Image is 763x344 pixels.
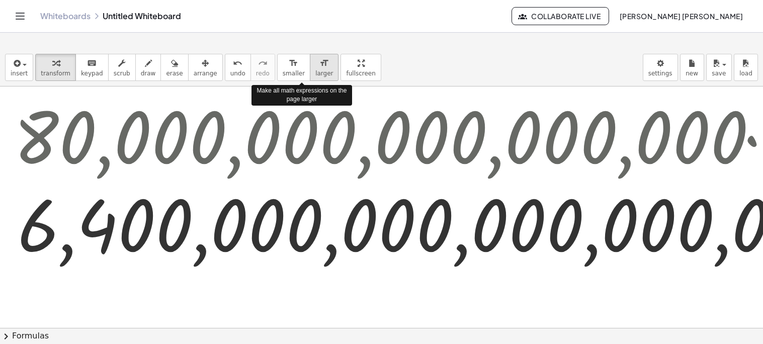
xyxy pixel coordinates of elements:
[310,54,338,81] button: format_sizelarger
[277,54,310,81] button: format_sizesmaller
[289,57,298,69] i: format_size
[114,70,130,77] span: scrub
[341,54,381,81] button: fullscreen
[12,8,28,24] button: Toggle navigation
[734,54,758,81] button: load
[512,7,609,25] button: Collaborate Live
[250,54,275,81] button: redoredo
[251,85,352,105] div: Make all math expressions on the page larger
[225,54,251,81] button: undoundo
[11,70,28,77] span: insert
[346,70,375,77] span: fullscreen
[643,54,678,81] button: settings
[166,70,183,77] span: erase
[283,70,305,77] span: smaller
[75,54,109,81] button: keyboardkeypad
[188,54,223,81] button: arrange
[520,12,601,21] span: Collaborate Live
[315,70,333,77] span: larger
[256,70,270,77] span: redo
[160,54,188,81] button: erase
[230,70,245,77] span: undo
[194,70,217,77] span: arrange
[258,57,268,69] i: redo
[619,12,743,21] span: [PERSON_NAME] [PERSON_NAME]
[87,57,97,69] i: keyboard
[712,70,726,77] span: save
[40,11,91,21] a: Whiteboards
[135,54,161,81] button: draw
[611,7,751,25] button: [PERSON_NAME] [PERSON_NAME]
[5,54,33,81] button: insert
[706,54,732,81] button: save
[81,70,103,77] span: keypad
[141,70,156,77] span: draw
[686,70,698,77] span: new
[319,57,329,69] i: format_size
[680,54,704,81] button: new
[35,54,76,81] button: transform
[233,57,242,69] i: undo
[648,70,672,77] span: settings
[41,70,70,77] span: transform
[108,54,136,81] button: scrub
[739,70,752,77] span: load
